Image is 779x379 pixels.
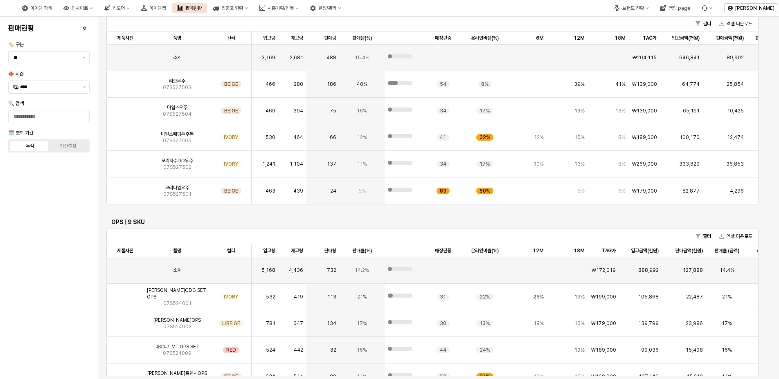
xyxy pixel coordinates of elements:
[330,347,336,353] span: 82
[632,161,657,167] span: ₩269,000
[638,267,659,274] span: 888,992
[327,320,336,327] span: 134
[533,247,544,254] span: 12M
[268,5,294,11] div: 시즌기획/리뷰
[117,35,133,41] span: 제품사진
[72,5,88,11] div: 인사이트
[633,54,657,61] span: ₩204,115
[185,5,202,11] div: 판매현황
[632,188,657,194] span: ₩179,000
[227,35,235,41] span: 컬러
[722,320,732,327] span: 17%
[357,161,367,167] span: 11%
[169,78,185,84] span: 리오우주
[534,134,544,141] span: 12%
[266,108,275,114] span: 469
[357,134,367,141] span: 12%
[161,131,194,137] span: 마일스패딩우주복
[632,108,657,114] span: ₩139,000
[79,52,89,64] button: 제안 사항 표시
[471,247,499,254] span: 온라인비율(%)
[254,3,304,13] button: 시즌기획/리뷰
[669,5,690,11] div: 영업 page
[591,347,616,353] span: ₩189,000
[111,218,754,226] h6: OPS | 9 SKU
[60,143,76,149] div: 기간설정
[289,267,303,274] span: 4,436
[682,81,700,87] span: 64,774
[263,247,275,254] span: 입고량
[536,35,544,41] span: 6M
[602,247,616,254] span: TAG가
[757,247,769,254] span: 회수율
[224,294,238,300] span: IVORY
[574,35,585,41] span: 12M
[163,350,191,357] span: 07S524009
[618,188,626,194] span: 6%
[290,54,303,61] span: 2,681
[574,247,585,254] span: 18M
[574,134,585,141] span: 16%
[591,320,616,327] span: ₩179,000
[261,267,275,274] span: 5,168
[261,54,275,61] span: 3,169
[290,161,303,167] span: 1,104
[435,247,451,254] span: 매장편중
[534,320,544,327] span: 18%
[352,247,372,254] span: 판매율(%)
[165,184,189,191] span: 모리나염우주
[716,35,744,41] span: 판매금액(천원)
[574,81,585,87] span: 39%
[8,42,24,47] span: 🏷️ 구분
[17,3,57,13] button: 아이템 검색
[173,54,181,61] span: 소계
[330,134,336,141] span: 66
[643,35,657,41] span: TAG가
[173,35,181,41] span: 품명
[720,267,734,274] span: 14.4%
[222,320,240,327] span: L/BEIGE
[357,294,367,300] span: 21%
[224,134,238,141] span: IVORY
[440,161,446,167] span: 34
[163,111,191,117] span: 07S527504
[683,267,703,274] span: 127,888
[675,247,703,254] span: 판매금액(천원)
[574,347,585,353] span: 19%
[291,247,303,254] span: 재고량
[327,267,336,274] span: 732
[480,320,490,327] span: 13%
[358,188,366,194] span: 5%
[722,347,732,353] span: 16%
[592,267,616,274] span: ₩172,019
[305,3,346,13] button: 설정/관리
[714,247,739,254] span: 판매율 (금액)
[631,247,659,254] span: 입고금액(천원)
[330,188,336,194] span: 24
[266,188,275,194] span: 463
[727,81,744,87] span: 25,854
[355,54,369,61] span: 15.4%
[173,267,181,274] span: 소계
[672,35,700,41] span: 입고금액(천원)
[59,3,98,13] button: 인사이트
[357,347,367,353] span: 16%
[208,3,253,13] button: 입출고 현황
[724,3,778,13] button: [PERSON_NAME]
[435,35,451,41] span: 매장편중
[480,294,490,300] span: 22%
[534,161,544,167] span: 10%
[293,320,303,327] span: 647
[294,347,303,353] span: 442
[8,101,24,106] span: 🔍 검색
[727,134,744,141] span: 12,474
[574,294,585,300] span: 19%
[609,3,654,13] button: 브랜드 전환
[440,134,446,141] span: 41
[615,108,626,114] span: 13%
[622,5,644,11] div: 브랜드 전환
[172,3,207,13] button: 판매현황
[641,347,659,353] span: 99,036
